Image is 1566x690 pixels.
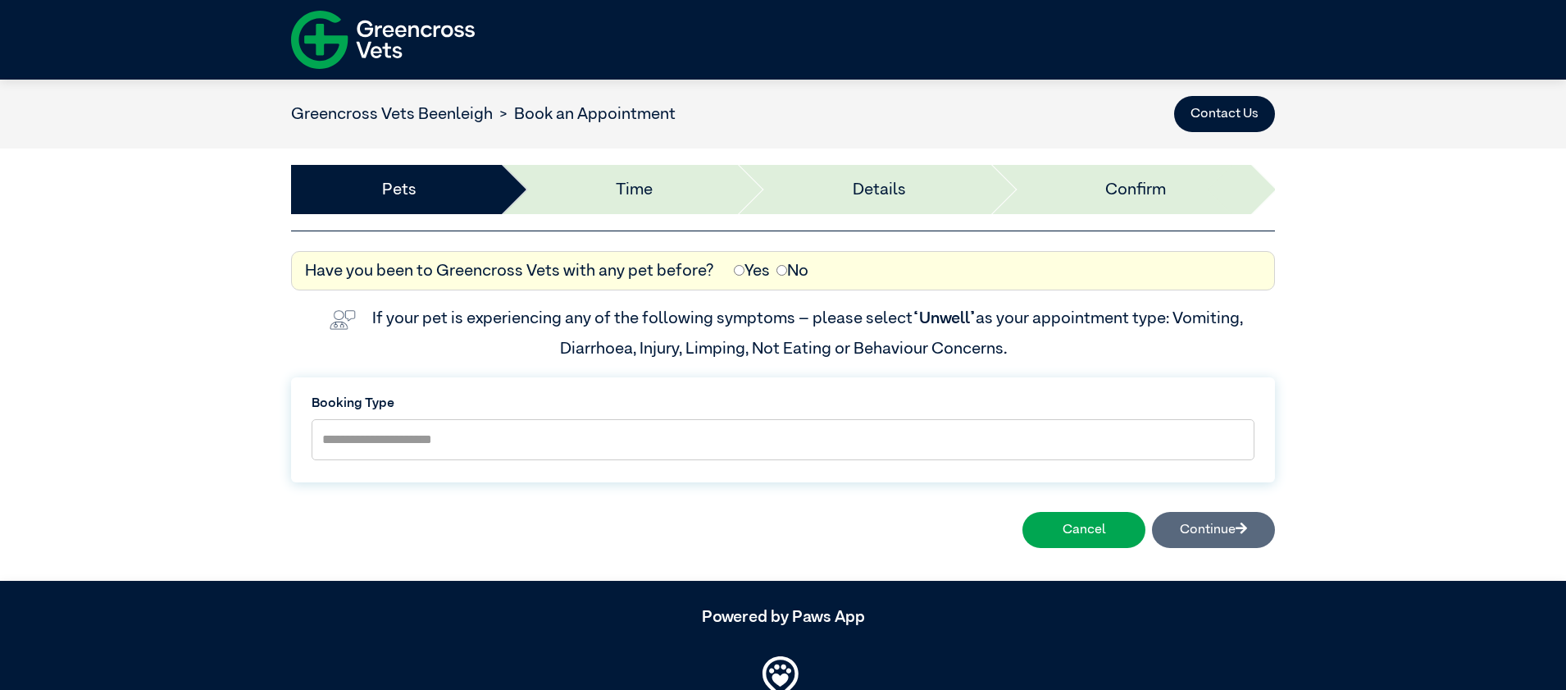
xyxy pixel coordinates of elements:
[372,310,1246,356] label: If your pet is experiencing any of the following symptoms – please select as your appointment typ...
[776,265,787,276] input: No
[323,304,362,336] img: vet
[305,258,714,283] label: Have you been to Greencross Vets with any pet before?
[291,607,1275,627] h5: Powered by Paws App
[913,310,976,327] span: “Unwell”
[734,258,770,283] label: Yes
[1174,96,1275,132] button: Contact Us
[312,394,1254,414] label: Booking Type
[291,4,475,75] img: f-logo
[493,102,676,126] li: Book an Appointment
[291,106,493,122] a: Greencross Vets Beenleigh
[291,102,676,126] nav: breadcrumb
[1022,512,1145,548] button: Cancel
[382,177,417,202] a: Pets
[776,258,808,283] label: No
[734,265,744,276] input: Yes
